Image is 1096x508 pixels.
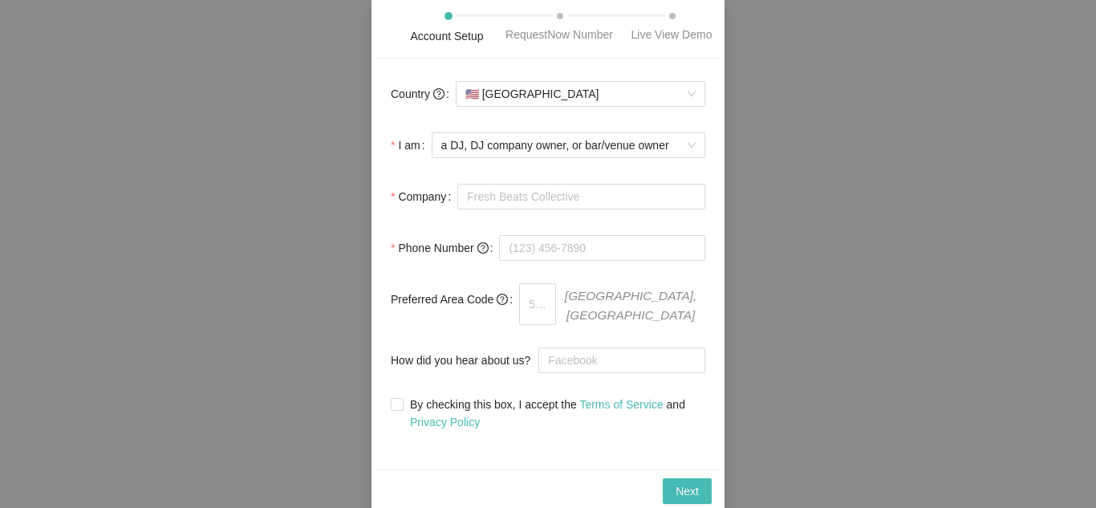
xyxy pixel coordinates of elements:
input: (123) 456-7890 [499,235,705,261]
span: [GEOGRAPHIC_DATA] [465,82,696,106]
input: 510 [519,283,556,325]
input: How did you hear about us? [538,347,705,373]
div: Live View Demo [631,26,712,43]
button: Next [663,478,712,504]
div: Account Setup [410,27,483,45]
span: Preferred Area Code [391,291,508,308]
span: question-circle [477,242,489,254]
label: Company [391,181,457,213]
span: 🇺🇸 [465,87,479,100]
input: Company [457,184,705,209]
span: a DJ, DJ company owner, or bar/venue owner [441,133,696,157]
a: Terms of Service [579,398,663,411]
span: Phone Number [398,239,488,257]
a: Privacy Policy [410,416,480,429]
span: [GEOGRAPHIC_DATA], [GEOGRAPHIC_DATA] [556,283,705,325]
span: Country [391,85,444,103]
span: By checking this box, I accept the and [404,396,705,431]
span: question-circle [433,88,444,100]
div: RequestNow Number [505,26,613,43]
label: I am [391,129,432,161]
span: Next [676,482,699,500]
span: question-circle [497,294,508,305]
label: How did you hear about us? [391,344,538,376]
